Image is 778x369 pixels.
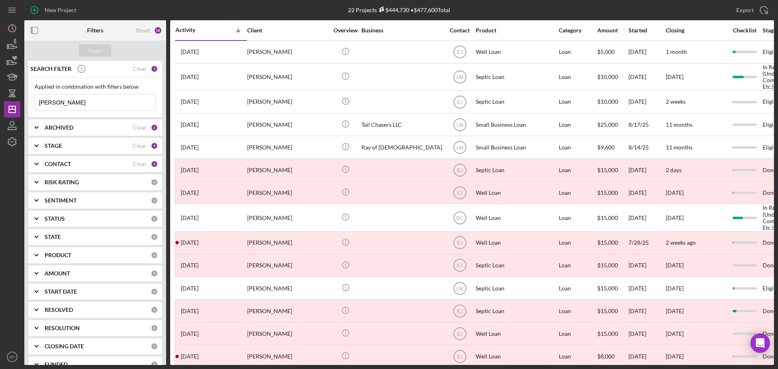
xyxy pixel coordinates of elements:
[666,307,684,314] time: [DATE]
[476,159,557,181] div: Septic Loan
[133,66,147,72] div: Clear
[628,114,665,135] div: 8/17/25
[597,144,615,151] span: $9,600
[361,114,442,135] div: Tail Chasers LLC
[457,99,462,105] text: EJ
[628,255,665,276] div: [DATE]
[628,41,665,63] div: [DATE]
[666,27,727,34] div: Closing
[45,143,62,149] b: STAGE
[181,285,199,292] time: 2025-06-06 18:21
[476,205,557,230] div: Well Loan
[247,323,328,344] div: [PERSON_NAME]
[4,349,20,365] button: BP
[476,323,557,344] div: Well Loan
[45,179,79,186] b: RISK RATING
[476,114,557,135] div: Small Business Loan
[727,27,762,34] div: Checklist
[628,27,665,34] div: Started
[247,232,328,254] div: [PERSON_NAME]
[181,353,199,360] time: 2025-05-17 19:35
[597,346,628,367] div: $8,000
[151,179,158,186] div: 0
[597,300,628,322] div: $15,000
[45,343,84,350] b: CLOSING DATE
[666,353,684,360] time: [DATE]
[736,2,754,18] div: Export
[247,27,328,34] div: Client
[30,66,71,72] b: SEARCH FILTER
[45,124,73,131] b: ARCHIVED
[45,325,80,331] b: RESOLUTION
[247,137,328,158] div: [PERSON_NAME]
[133,124,147,131] div: Clear
[10,355,15,359] text: BP
[559,114,596,135] div: Loan
[628,323,665,344] div: [DATE]
[151,233,158,241] div: 0
[247,346,328,367] div: [PERSON_NAME]
[151,288,158,295] div: 0
[457,354,462,359] text: EJ
[597,98,618,105] span: $10,000
[247,182,328,203] div: [PERSON_NAME]
[666,48,687,55] time: 1 month
[87,27,103,34] b: Filters
[151,252,158,259] div: 0
[666,121,693,128] time: 11 months
[457,240,462,246] text: EJ
[666,285,684,292] time: [DATE]
[361,27,442,34] div: Business
[476,182,557,203] div: Well Loan
[559,232,596,254] div: Loan
[151,270,158,277] div: 0
[151,65,158,73] div: 1
[559,64,596,90] div: Loan
[628,277,665,299] div: [DATE]
[181,98,199,105] time: 2025-08-26 12:54
[628,159,665,181] div: [DATE]
[666,330,684,337] time: [DATE]
[247,205,328,230] div: [PERSON_NAME]
[445,27,475,34] div: Contact
[666,214,684,221] time: [DATE]
[666,239,696,246] time: 2 weeks ago
[628,64,665,90] div: [DATE]
[666,98,686,105] time: 2 weeks
[559,182,596,203] div: Loan
[457,263,462,269] text: EJ
[597,255,628,276] div: $15,000
[181,239,199,246] time: 2025-07-28 13:56
[247,41,328,63] div: [PERSON_NAME]
[597,232,628,254] div: $15,000
[476,300,557,322] div: Septic Loan
[154,26,162,34] div: 18
[628,300,665,322] div: [DATE]
[476,41,557,63] div: Well Loan
[597,159,628,181] div: $15,000
[45,2,76,18] div: New Project
[247,300,328,322] div: [PERSON_NAME]
[456,145,463,150] text: LM
[456,215,464,221] text: RC
[597,214,618,221] span: $15,000
[456,286,463,291] text: LM
[457,190,462,196] text: EJ
[181,74,199,80] time: 2025-09-15 11:51
[45,270,70,277] b: AMOUNT
[181,167,199,173] time: 2025-08-11 14:38
[728,2,774,18] button: Export
[247,255,328,276] div: [PERSON_NAME]
[666,189,684,196] time: [DATE]
[628,232,665,254] div: 7/28/25
[666,144,693,151] time: 11 months
[476,137,557,158] div: Small Business Loan
[559,27,596,34] div: Category
[34,83,156,90] div: Applied in combination with filters below
[181,190,199,196] time: 2025-08-05 18:20
[348,6,450,13] div: 22 Projects • $477,600 Total
[597,182,628,203] div: $15,000
[181,331,199,337] time: 2025-05-31 15:14
[456,122,463,128] text: LM
[559,159,596,181] div: Loan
